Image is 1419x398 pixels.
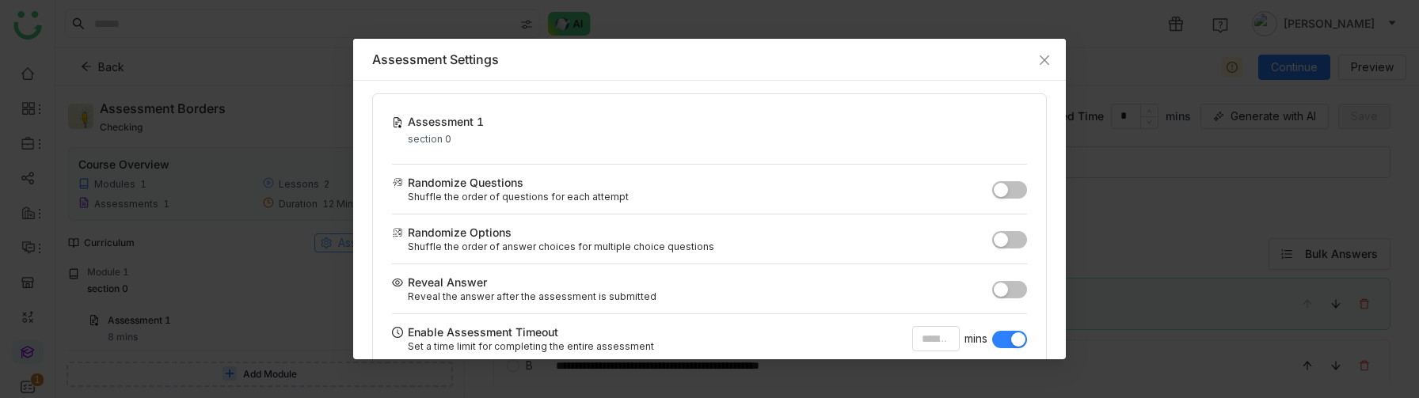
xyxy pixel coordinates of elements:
[408,191,992,203] div: Shuffle the order of questions for each attempt
[408,224,512,241] div: Randomize Options
[372,51,1047,67] div: Assessment Settings
[408,241,992,252] div: Shuffle the order of answer choices for multiple choice questions
[408,274,487,290] div: Reveal Answer
[408,340,912,352] div: Set a time limit for completing the entire assessment
[408,133,484,145] div: section 0
[392,117,403,128] img: assessment.svg
[408,290,992,302] div: Reveal the answer after the assessment is submitted
[408,324,558,340] div: Enable Assessment Timeout
[1023,39,1066,81] button: Close
[912,326,1027,351] div: mins
[408,113,484,130] div: Assessment 1
[408,174,523,191] div: Randomize Questions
